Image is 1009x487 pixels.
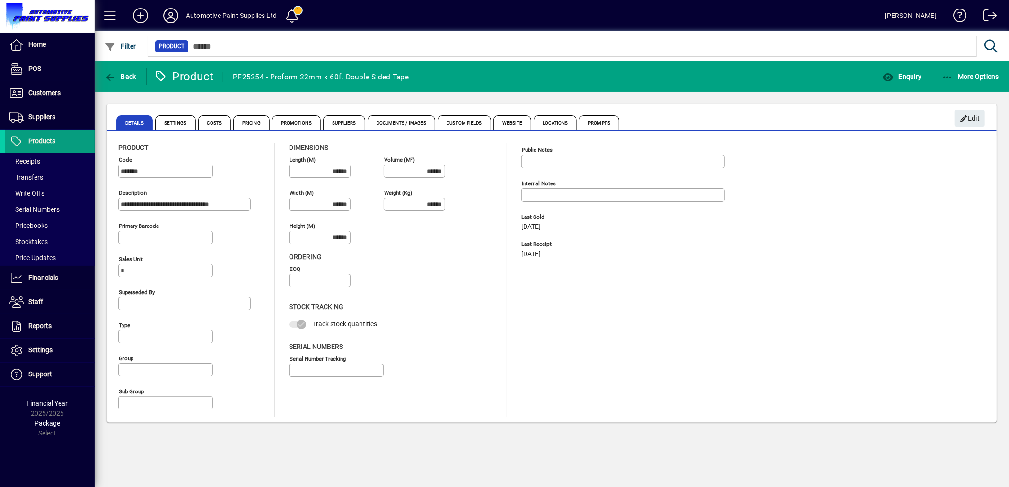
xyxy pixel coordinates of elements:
span: Stocktakes [9,238,48,245]
span: Custom Fields [438,115,491,130]
mat-label: Sub group [119,388,144,395]
span: Pricebooks [9,222,48,229]
a: Stocktakes [5,234,95,250]
mat-label: Sales unit [119,256,143,262]
a: Customers [5,81,95,105]
span: Reports [28,322,52,330]
a: Serial Numbers [5,201,95,217]
span: Transfers [9,174,43,181]
span: Website [493,115,532,130]
a: Pricebooks [5,217,95,234]
span: Track stock quantities [313,320,377,328]
span: [DATE] [521,223,541,231]
span: Last Receipt [521,241,663,247]
mat-label: Type [119,322,130,329]
mat-label: Description [119,190,147,196]
button: Filter [102,38,139,55]
button: Enquiry [880,68,924,85]
span: Settings [155,115,196,130]
span: Back [105,73,136,80]
span: Last Sold [521,214,663,220]
span: Dimensions [289,144,328,151]
span: Documents / Images [368,115,436,130]
a: Financials [5,266,95,290]
a: Suppliers [5,105,95,129]
mat-label: Code [119,157,132,163]
a: Reports [5,314,95,338]
a: Settings [5,339,95,362]
a: Knowledge Base [946,2,967,33]
span: Suppliers [28,113,55,121]
span: Receipts [9,157,40,165]
span: Staff [28,298,43,305]
mat-label: Internal Notes [522,180,556,187]
span: Costs [198,115,231,130]
mat-label: Superseded by [119,289,155,296]
span: Financial Year [27,400,68,407]
span: Product [159,42,184,51]
sup: 3 [411,156,413,160]
mat-label: Group [119,355,133,362]
mat-label: Weight (Kg) [384,190,412,196]
span: Financials [28,274,58,281]
span: More Options [942,73,1000,80]
div: Automotive Paint Supplies Ltd [186,8,277,23]
button: Edit [955,110,985,127]
a: Transfers [5,169,95,185]
span: Settings [28,346,53,354]
a: Support [5,363,95,386]
mat-label: Serial Number tracking [290,355,346,362]
div: Product [154,69,214,84]
button: Profile [156,7,186,24]
span: Locations [534,115,577,130]
app-page-header-button: Back [95,68,147,85]
mat-label: Public Notes [522,147,553,153]
span: Serial Numbers [289,343,343,350]
span: Ordering [289,253,322,261]
mat-label: Primary barcode [119,223,159,229]
mat-label: Height (m) [290,223,315,229]
span: Home [28,41,46,48]
mat-label: EOQ [290,266,300,272]
a: Price Updates [5,250,95,266]
button: Back [102,68,139,85]
span: Stock Tracking [289,303,343,311]
span: [DATE] [521,251,541,258]
span: Enquiry [882,73,921,80]
a: Home [5,33,95,57]
span: Prompts [579,115,619,130]
span: Product [118,144,148,151]
span: Pricing [233,115,270,130]
span: Support [28,370,52,378]
button: More Options [939,68,1002,85]
span: Edit [960,111,980,126]
span: Filter [105,43,136,50]
div: PF25254 - Proform 22mm x 60ft Double Sided Tape [233,70,409,85]
mat-label: Volume (m ) [384,157,415,163]
mat-label: Length (m) [290,157,316,163]
span: Details [116,115,153,130]
span: Customers [28,89,61,96]
span: Write Offs [9,190,44,197]
a: POS [5,57,95,81]
a: Receipts [5,153,95,169]
span: Promotions [272,115,321,130]
mat-label: Width (m) [290,190,314,196]
a: Staff [5,290,95,314]
span: Price Updates [9,254,56,261]
div: [PERSON_NAME] [885,8,937,23]
span: Suppliers [323,115,365,130]
span: Serial Numbers [9,206,60,213]
a: Write Offs [5,185,95,201]
button: Add [125,7,156,24]
a: Logout [976,2,997,33]
span: Products [28,137,55,145]
span: POS [28,65,41,72]
span: Package [35,419,60,427]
